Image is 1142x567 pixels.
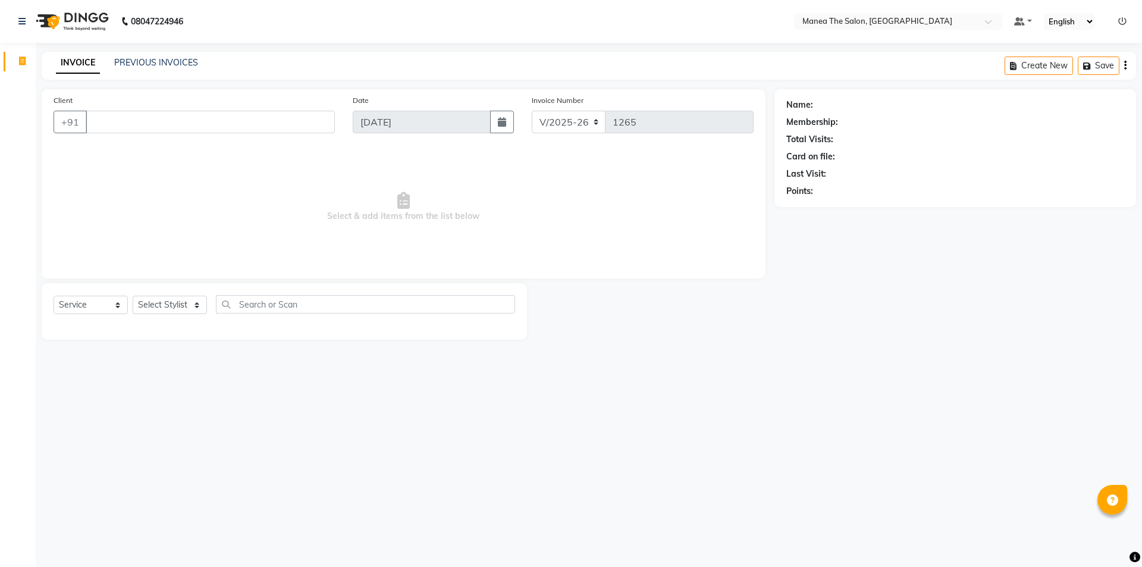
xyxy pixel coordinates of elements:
a: PREVIOUS INVOICES [114,57,198,68]
button: Save [1078,57,1119,75]
input: Search or Scan [216,295,515,314]
div: Last Visit: [786,168,826,180]
button: +91 [54,111,87,133]
iframe: chat widget [1092,519,1130,555]
b: 08047224946 [131,5,183,38]
div: Points: [786,185,813,198]
div: Card on file: [786,151,835,163]
div: Name: [786,99,813,111]
div: Total Visits: [786,133,833,146]
a: INVOICE [56,52,100,74]
label: Client [54,95,73,106]
span: Select & add items from the list below [54,148,754,267]
img: logo [30,5,112,38]
div: Membership: [786,116,838,129]
label: Date [353,95,369,106]
input: Search by Name/Mobile/Email/Code [86,111,335,133]
button: Create New [1005,57,1073,75]
label: Invoice Number [532,95,583,106]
